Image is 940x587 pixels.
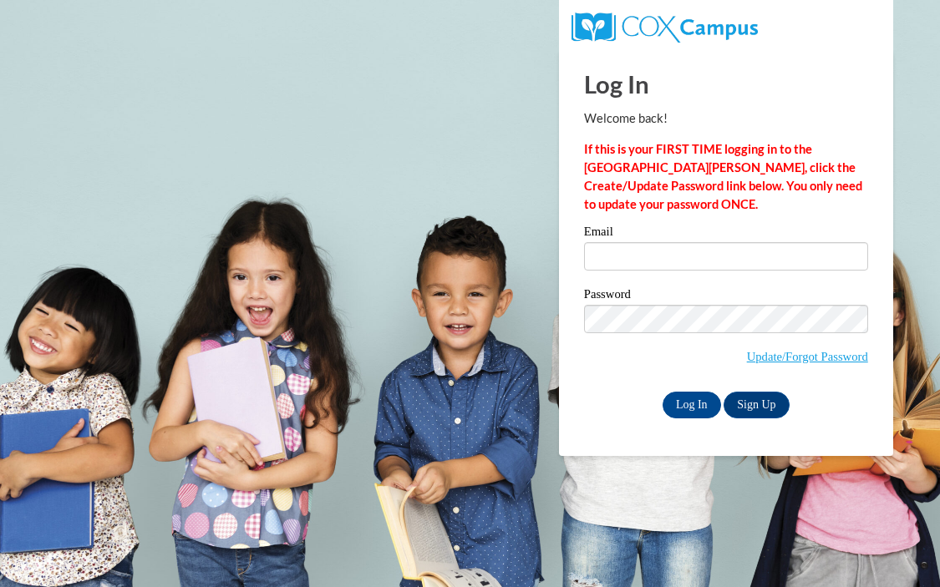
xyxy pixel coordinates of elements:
[584,288,868,305] label: Password
[584,67,868,101] h1: Log In
[724,392,789,418] a: Sign Up
[584,225,868,242] label: Email
[572,13,758,43] img: COX Campus
[584,142,862,211] strong: If this is your FIRST TIME logging in to the [GEOGRAPHIC_DATA][PERSON_NAME], click the Create/Upd...
[663,392,721,418] input: Log In
[584,109,868,128] p: Welcome back!
[747,350,868,363] a: Update/Forgot Password
[572,19,758,33] a: COX Campus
